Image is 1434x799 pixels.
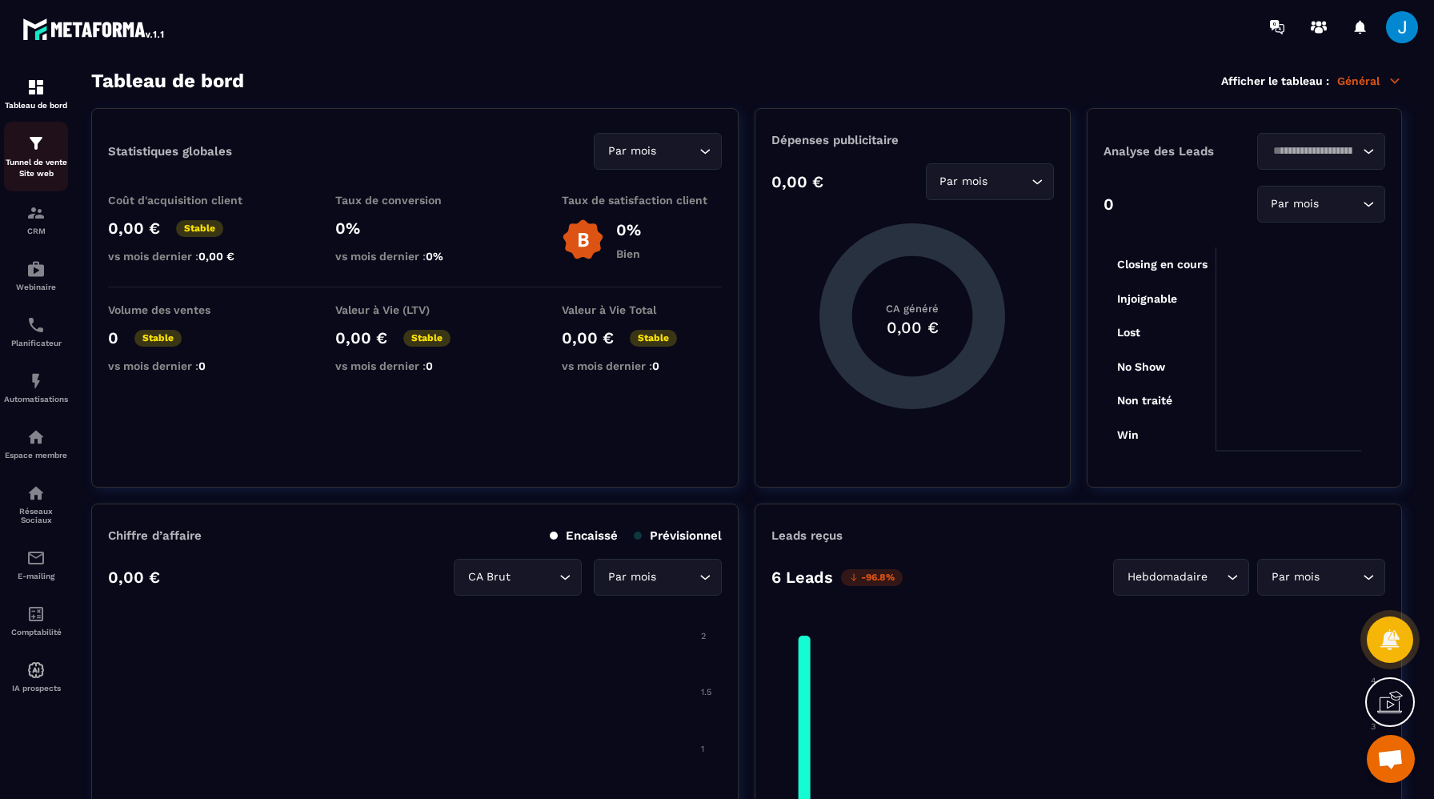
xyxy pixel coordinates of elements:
[4,157,68,179] p: Tunnel de vente Site web
[108,250,268,263] p: vs mois dernier :
[26,203,46,223] img: formation
[1367,735,1415,783] div: Ouvrir le chat
[771,528,843,543] p: Leads reçus
[108,568,160,587] p: 0,00 €
[198,250,234,263] span: 0,00 €
[134,330,182,347] p: Stable
[4,66,68,122] a: formationformationTableau de bord
[108,328,118,347] p: 0
[701,687,711,697] tspan: 1.5
[1371,766,1376,777] tspan: 2
[659,143,695,160] input: Search for option
[4,339,68,347] p: Planificateur
[198,359,206,372] span: 0
[4,451,68,460] p: Espace membre
[91,70,244,92] h3: Tableau de bord
[616,247,641,260] p: Bien
[335,250,495,263] p: vs mois dernier :
[4,395,68,404] p: Automatisations
[426,250,443,263] span: 0%
[1337,74,1402,88] p: Général
[1113,559,1249,596] div: Search for option
[771,568,833,587] p: 6 Leads
[604,568,659,586] span: Par mois
[652,359,659,372] span: 0
[550,528,618,543] p: Encaissé
[562,359,722,372] p: vs mois dernier :
[630,330,677,347] p: Stable
[991,173,1027,191] input: Search for option
[659,568,695,586] input: Search for option
[4,359,68,416] a: automationsautomationsAutomatisations
[1116,394,1172,407] tspan: Non traité
[4,472,68,536] a: social-networksocial-networkRéseaux Sociaux
[426,359,433,372] span: 0
[1116,258,1207,271] tspan: Closing en cours
[26,548,46,568] img: email
[26,78,46,97] img: formation
[1211,568,1223,586] input: Search for option
[1116,326,1140,339] tspan: Lost
[4,572,68,580] p: E-mailing
[4,101,68,110] p: Tableau de bord
[936,173,991,191] span: Par mois
[403,330,451,347] p: Stable
[1104,195,1114,214] p: 0
[1257,133,1385,170] div: Search for option
[335,303,495,316] p: Valeur à Vie (LTV)
[335,359,495,372] p: vs mois dernier :
[1104,144,1244,159] p: Analyse des Leads
[4,283,68,291] p: Webinaire
[4,247,68,303] a: automationsautomationsWebinaire
[4,303,68,359] a: schedulerschedulerPlanificateur
[335,219,495,238] p: 0%
[108,219,160,238] p: 0,00 €
[108,194,268,207] p: Coût d'acquisition client
[1268,568,1323,586] span: Par mois
[1221,74,1329,87] p: Afficher le tableau :
[1116,360,1165,373] tspan: No Show
[1116,292,1176,306] tspan: Injoignable
[335,194,495,207] p: Taux de conversion
[108,359,268,372] p: vs mois dernier :
[604,143,659,160] span: Par mois
[1268,195,1323,213] span: Par mois
[1323,195,1359,213] input: Search for option
[4,227,68,235] p: CRM
[26,259,46,279] img: automations
[514,568,555,586] input: Search for option
[4,191,68,247] a: formationformationCRM
[562,219,604,261] img: b-badge-o.b3b20ee6.svg
[108,528,202,543] p: Chiffre d’affaire
[1124,568,1211,586] span: Hebdomadaire
[176,220,223,237] p: Stable
[4,684,68,693] p: IA prospects
[701,631,706,641] tspan: 2
[771,133,1053,147] p: Dépenses publicitaire
[4,592,68,648] a: accountantaccountantComptabilité
[4,536,68,592] a: emailemailE-mailing
[454,559,582,596] div: Search for option
[1371,676,1376,686] tspan: 4
[26,315,46,335] img: scheduler
[108,303,268,316] p: Volume des ventes
[22,14,166,43] img: logo
[26,428,46,447] img: automations
[841,569,903,586] p: -96.8%
[108,144,232,159] p: Statistiques globales
[1323,568,1359,586] input: Search for option
[1257,559,1385,596] div: Search for option
[634,528,722,543] p: Prévisionnel
[616,220,641,239] p: 0%
[926,163,1054,200] div: Search for option
[464,568,514,586] span: CA Brut
[1371,721,1376,732] tspan: 3
[4,507,68,524] p: Réseaux Sociaux
[771,172,823,191] p: 0,00 €
[1116,428,1138,441] tspan: Win
[4,416,68,472] a: automationsautomationsEspace membre
[594,133,722,170] div: Search for option
[594,559,722,596] div: Search for option
[4,122,68,191] a: formationformationTunnel de vente Site web
[1257,186,1385,223] div: Search for option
